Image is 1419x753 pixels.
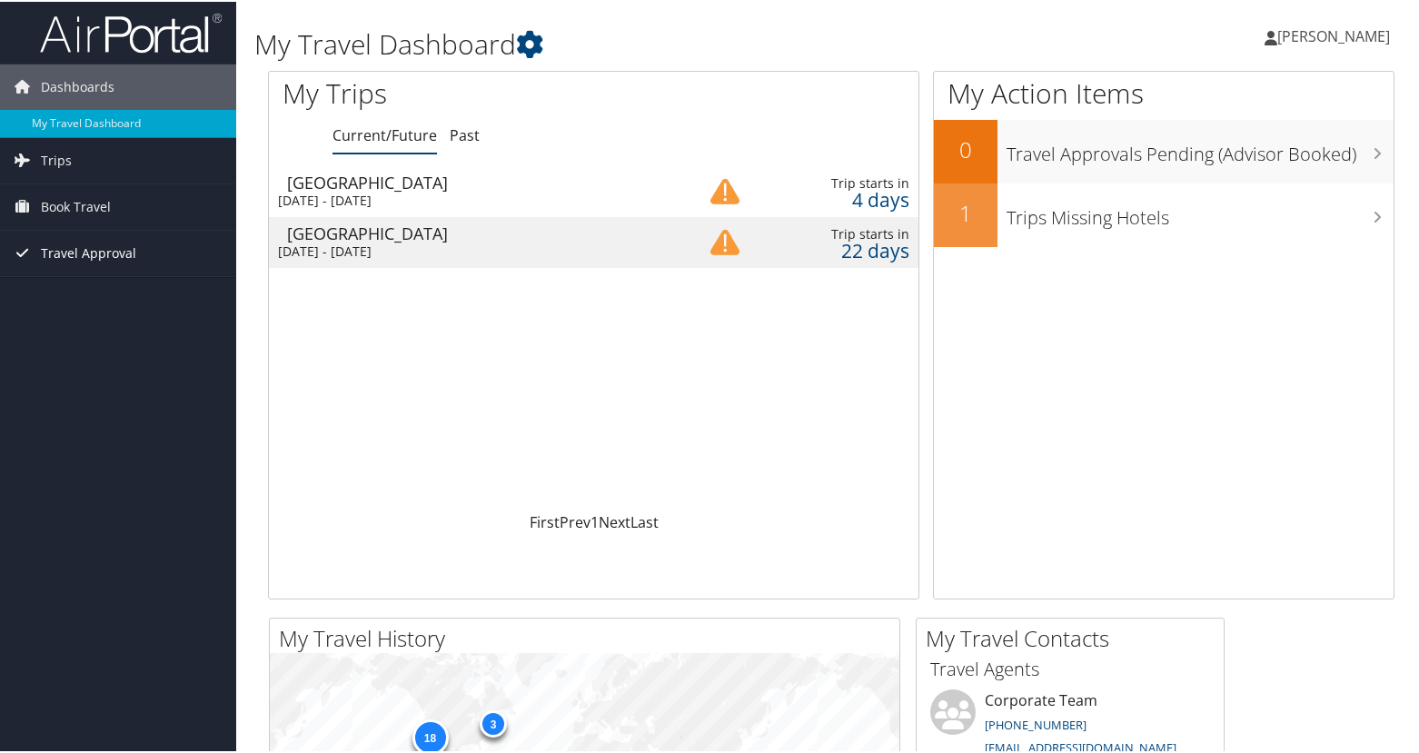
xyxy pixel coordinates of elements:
[332,124,437,144] a: Current/Future
[934,196,997,227] h2: 1
[710,226,739,255] img: alert-flat-solid-caution.png
[985,715,1087,731] a: [PHONE_NUMBER]
[283,73,634,111] h1: My Trips
[590,510,599,530] a: 1
[630,510,659,530] a: Last
[710,175,739,204] img: alert-flat-solid-caution.png
[278,242,663,258] div: [DATE] - [DATE]
[934,182,1394,245] a: 1Trips Missing Hotels
[41,63,114,108] span: Dashboards
[480,708,507,736] div: 3
[599,510,630,530] a: Next
[930,655,1210,680] h3: Travel Agents
[1265,7,1408,62] a: [PERSON_NAME]
[934,118,1394,182] a: 0Travel Approvals Pending (Advisor Booked)
[530,510,560,530] a: First
[41,136,72,182] span: Trips
[40,10,222,53] img: airportal-logo.png
[450,124,480,144] a: Past
[1007,131,1394,165] h3: Travel Approvals Pending (Advisor Booked)
[1277,25,1390,45] span: [PERSON_NAME]
[771,173,909,190] div: Trip starts in
[41,229,136,274] span: Travel Approval
[41,183,111,228] span: Book Travel
[278,191,663,207] div: [DATE] - [DATE]
[934,133,997,163] h2: 0
[279,621,899,652] h2: My Travel History
[771,224,909,241] div: Trip starts in
[934,73,1394,111] h1: My Action Items
[287,173,672,189] div: [GEOGRAPHIC_DATA]
[926,621,1224,652] h2: My Travel Contacts
[560,510,590,530] a: Prev
[254,24,1024,62] h1: My Travel Dashboard
[1007,194,1394,229] h3: Trips Missing Hotels
[771,241,909,257] div: 22 days
[287,223,672,240] div: [GEOGRAPHIC_DATA]
[771,190,909,206] div: 4 days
